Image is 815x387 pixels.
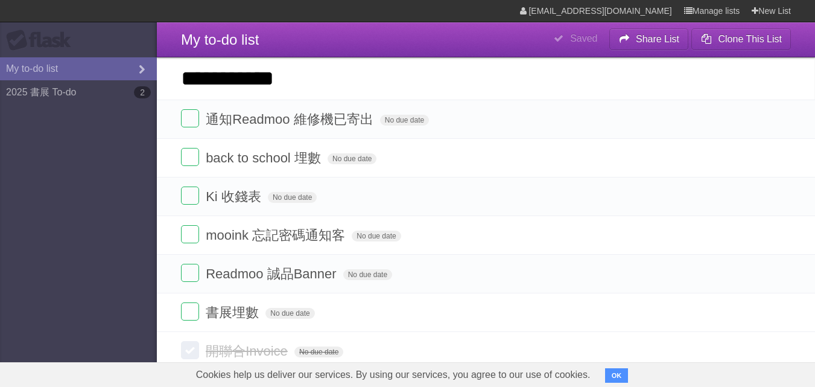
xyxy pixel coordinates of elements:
b: Saved [570,33,597,43]
label: Done [181,148,199,166]
span: 書展埋數 [206,305,262,320]
span: No due date [343,269,392,280]
label: Done [181,341,199,359]
button: OK [605,368,629,383]
span: No due date [352,231,401,241]
span: Ki 收錢表 [206,189,264,204]
span: No due date [265,308,314,319]
label: Done [181,264,199,282]
label: Done [181,109,199,127]
span: back to school 埋數 [206,150,324,165]
span: mooink 忘記密碼通知客 [206,228,348,243]
span: No due date [328,153,376,164]
label: Done [181,302,199,321]
button: Clone This List [691,28,791,50]
div: Flask [6,30,78,51]
span: Readmoo 誠品Banner [206,266,339,281]
span: Cookies help us deliver our services. By using our services, you agree to our use of cookies. [184,363,603,387]
b: Clone This List [718,34,782,44]
span: No due date [380,115,429,126]
span: 通知Readmoo 維修機已寄出 [206,112,376,127]
label: Done [181,187,199,205]
b: Share List [636,34,679,44]
span: No due date [294,347,343,357]
span: No due date [268,192,317,203]
b: 2 [134,86,151,98]
span: 開聯合Invoice [206,344,291,359]
label: Done [181,225,199,243]
span: My to-do list [181,31,259,48]
button: Share List [609,28,689,50]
